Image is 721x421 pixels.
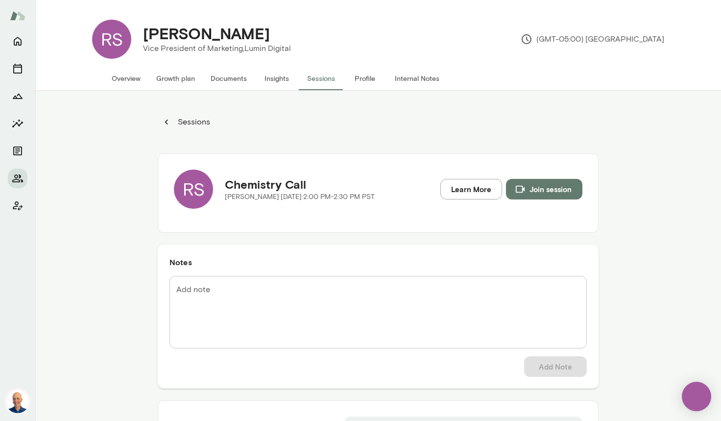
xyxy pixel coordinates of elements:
[148,67,203,90] button: Growth plan
[203,67,255,90] button: Documents
[343,67,387,90] button: Profile
[174,170,213,209] div: RS
[8,31,27,51] button: Home
[506,179,582,199] button: Join session
[8,196,27,216] button: Client app
[143,43,291,54] p: Vice President of Marketing, Lumin Digital
[255,67,299,90] button: Insights
[10,6,25,25] img: Mento
[8,86,27,106] button: Growth Plan
[8,169,27,188] button: Members
[8,59,27,78] button: Sessions
[104,67,148,90] button: Overview
[8,114,27,133] button: Insights
[440,179,502,199] a: Learn More
[92,20,131,59] div: RS
[521,33,664,45] p: (GMT-05:00) [GEOGRAPHIC_DATA]
[299,67,343,90] button: Sessions
[143,24,270,43] h4: [PERSON_NAME]
[8,141,27,161] button: Documents
[6,390,29,413] img: Mark Lazen
[387,67,447,90] button: Internal Notes
[176,116,210,128] p: Sessions
[158,112,216,132] button: Sessions
[169,256,587,268] h6: Notes
[225,176,375,192] h5: Chemistry Call
[225,192,375,202] p: [PERSON_NAME] · [DATE] · 2:00 PM-2:30 PM PST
